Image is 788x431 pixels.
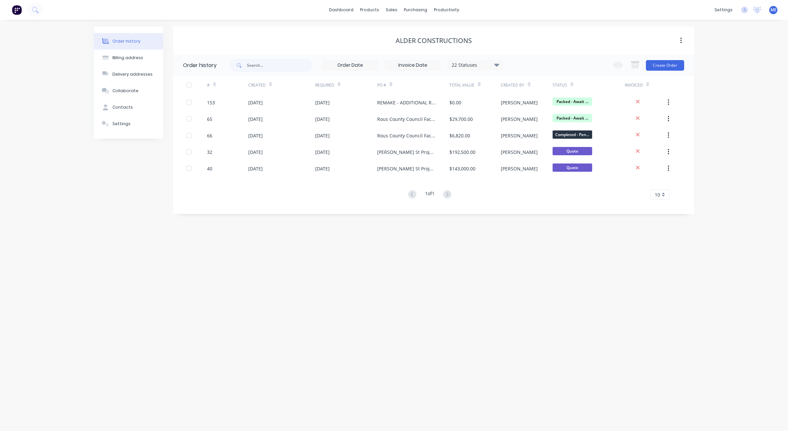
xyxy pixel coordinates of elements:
div: Invoiced [625,76,666,94]
span: Quote [553,163,592,172]
div: PO # [377,82,386,88]
span: ME [771,7,776,13]
button: Contacts [94,99,163,116]
div: Status [553,76,625,94]
div: [DATE] [315,116,330,123]
div: [PERSON_NAME] St Project, Social Futures - STEEL FRAMING SOLUTIONS - Wall Framing [377,165,436,172]
div: 40 [207,165,212,172]
div: $192,500.00 [449,149,475,156]
div: Contacts [112,104,133,110]
div: Total Value [449,82,474,88]
div: 1 of 1 [425,190,435,199]
div: [DATE] [248,165,263,172]
div: Total Value [449,76,501,94]
span: Quote [553,147,592,155]
div: products [357,5,382,15]
div: Billing address [112,55,143,61]
div: Alder Constructions [396,37,472,45]
span: Packed - Await ... [553,97,592,106]
div: $0.00 [449,99,461,106]
div: [DATE] [248,149,263,156]
div: $143,000.00 [449,165,475,172]
div: 65 [207,116,212,123]
input: Invoice Date [385,60,440,70]
div: [PERSON_NAME] [501,132,538,139]
div: Order history [112,38,140,44]
div: Required [315,82,334,88]
button: Billing address [94,50,163,66]
div: settings [711,5,736,15]
button: Collaborate [94,83,163,99]
div: [PERSON_NAME] [501,149,538,156]
div: Collaborate [112,88,138,94]
div: PO # [377,76,449,94]
div: [PERSON_NAME] St Project, Social Futures - STEEL FRAMING SOLUTIONS - Roof Framing - Rev 2 [377,149,436,156]
button: Order history [94,33,163,50]
span: 10 [655,191,660,198]
div: 22 Statuses [448,61,503,69]
button: Delivery addresses [94,66,163,83]
div: Rous County Council Facilities - Building A Warehouse - Additional Wall Framing VAR 07 [377,116,436,123]
div: [DATE] [248,99,263,106]
button: Settings [94,116,163,132]
div: [PERSON_NAME] [501,165,538,172]
div: # [207,82,210,88]
a: dashboard [326,5,357,15]
div: [DATE] [315,149,330,156]
div: 66 [207,132,212,139]
div: Created By [501,82,524,88]
div: purchasing [401,5,431,15]
div: sales [382,5,401,15]
div: Order history [183,61,217,69]
div: $6,820.00 [449,132,470,139]
div: # [207,76,248,94]
div: Settings [112,121,131,127]
input: Search... [247,59,312,72]
div: [DATE] [248,132,263,139]
div: [PERSON_NAME] [501,99,538,106]
div: Created [248,82,266,88]
div: [DATE] [315,165,330,172]
div: productivity [431,5,463,15]
span: Packed - Await ... [553,114,592,122]
input: Order Date [322,60,378,70]
img: Factory [12,5,22,15]
div: Rous County Council Facilities - Building B - Operable Wall Steel Changes - VAR 08 [377,132,436,139]
div: $29,700.00 [449,116,473,123]
div: Delivery addresses [112,71,153,77]
div: Invoiced [625,82,643,88]
div: Status [553,82,567,88]
button: Create Order [646,60,684,71]
div: [DATE] [248,116,263,123]
div: REMAKE - ADDITIONAL REINFORCING ITEMS (TRUSS) [377,99,436,106]
div: [PERSON_NAME] [501,116,538,123]
div: Created [248,76,315,94]
div: 153 [207,99,215,106]
div: Created By [501,76,552,94]
span: Completed - Pen... [553,130,592,139]
div: Required [315,76,377,94]
div: [DATE] [315,99,330,106]
div: 32 [207,149,212,156]
div: [DATE] [315,132,330,139]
